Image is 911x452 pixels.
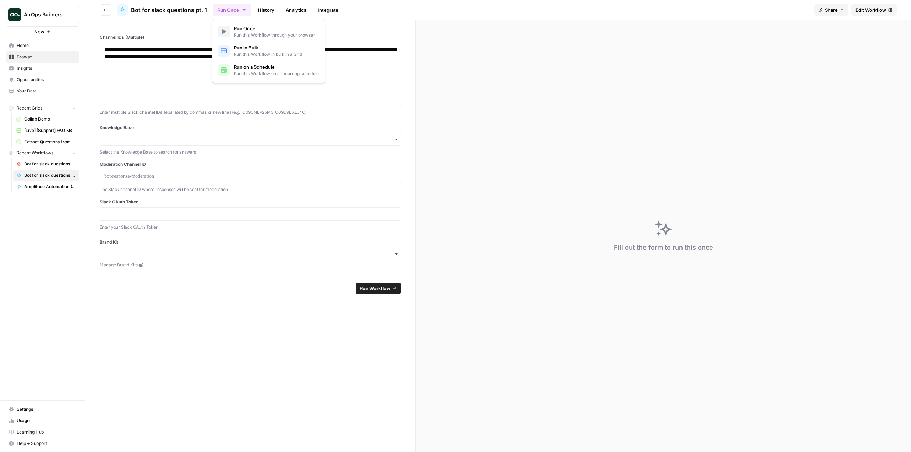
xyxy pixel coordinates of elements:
a: Amplitude Automation (Export ver.) [13,181,79,192]
span: Recent Grids [16,105,42,111]
span: Home [17,42,76,49]
label: Brand Kit [100,239,401,245]
p: Enter your Slack OAuth Token [100,224,401,231]
span: Run Once [234,25,315,32]
span: [Live] [Support] FAQ KB [24,127,76,134]
span: Browse [17,54,76,60]
span: Recent Workflows [16,150,53,156]
div: Run Once [212,19,325,83]
a: Run OnceRun this Workflow through your browser [215,22,322,41]
span: Bot for slack questions pt. 1 [131,6,207,14]
a: Collab Demo [13,113,79,125]
label: Channel IDs (Multiple) [100,34,401,41]
a: History [254,4,279,16]
span: Run Workflow [360,285,390,292]
a: Browse [6,51,79,63]
a: Usage [6,415,79,426]
span: Collab Demo [24,116,76,122]
span: Run in Bulk [234,44,302,51]
p: The Slack channel ID where responses will be sent for moderation [100,186,401,193]
span: Your Data [17,88,76,94]
span: Edit Workflow [855,6,886,14]
a: Integrate [314,4,343,16]
button: Recent Grids [6,103,79,113]
span: New [34,28,44,35]
a: Opportunities [6,74,79,85]
span: Run on a Schedule [234,63,319,70]
a: Bot for slack questions pt. 2 [13,158,79,170]
button: Recent Workflows [6,148,79,158]
span: Run this Workflow on a recurring schedule [234,70,319,77]
span: Opportunities [17,76,76,83]
span: Settings [17,406,76,413]
span: Run this Workflow through your browser [234,32,315,38]
a: [Live] [Support] FAQ KB [13,125,79,136]
a: Analytics [281,4,311,16]
button: Workspace: AirOps Builders [6,6,79,23]
button: Share [814,4,848,16]
a: Edit Workflow [851,4,897,16]
a: Settings [6,404,79,415]
a: Bot for slack questions pt. 1 [13,170,79,181]
span: Help + Support [17,440,76,447]
a: Your Data [6,85,79,97]
button: Run Workflow [356,283,401,294]
button: New [6,26,79,37]
span: Bot for slack questions pt. 1 [24,172,76,179]
span: Run this Workflow in bulk in a Grid [234,51,302,58]
span: Bot for slack questions pt. 2 [24,161,76,167]
a: Bot for slack questions pt. 1 [117,4,207,16]
span: Share [825,6,838,14]
div: Fill out the form to run this once [614,243,713,252]
a: Run on a ScheduleRun this Workflow on a recurring schedule [215,60,322,80]
button: Run in BulkRun this Workflow in bulk in a Grid [215,41,322,60]
label: Knowledge Base [100,124,401,131]
a: Learning Hub [6,426,79,438]
span: Amplitude Automation (Export ver.) [24,184,76,190]
a: Home [6,40,79,51]
span: Extract Questions from Slack > FAQ Grid [24,139,76,145]
a: Insights [6,63,79,74]
p: Enter multiple Slack channel IDs separated by commas or new lines (e.g., C09CNLP25M3, C09D9BXEJ4C) [100,109,401,116]
a: Manage Brand Kits [100,262,401,268]
button: Help + Support [6,438,79,449]
img: AirOps Builders Logo [8,8,21,21]
button: Run Once [213,4,251,16]
span: AirOps Builders [24,11,67,18]
span: Learning Hub [17,429,76,435]
p: Select the Knowledge Base to search for answers [100,149,401,156]
span: Usage [17,418,76,424]
label: Moderation Channel ID [100,161,401,167]
span: Insights [17,65,76,71]
a: Extract Questions from Slack > FAQ Grid [13,136,79,148]
label: Slack OAuth Token [100,199,401,205]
